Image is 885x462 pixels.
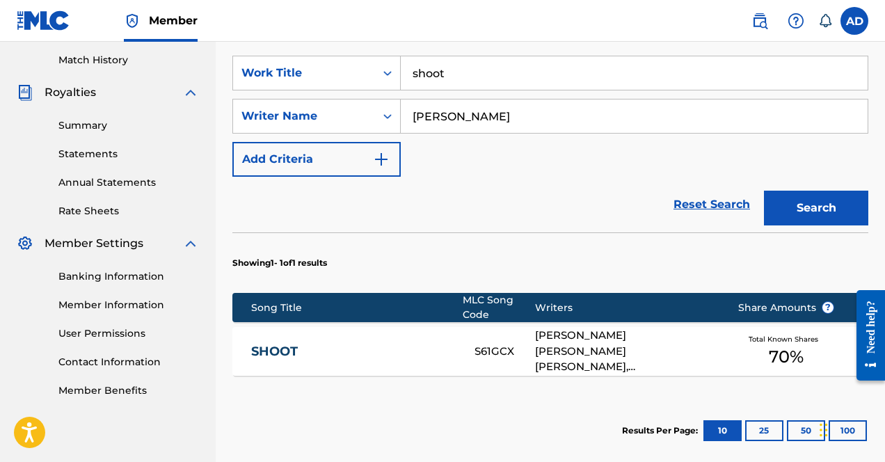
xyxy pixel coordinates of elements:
[17,10,70,31] img: MLC Logo
[182,235,199,252] img: expand
[17,84,33,101] img: Royalties
[751,13,768,29] img: search
[58,204,199,218] a: Rate Sheets
[788,13,804,29] img: help
[58,118,199,133] a: Summary
[58,326,199,341] a: User Permissions
[58,53,199,67] a: Match History
[232,142,401,177] button: Add Criteria
[45,84,96,101] span: Royalties
[703,420,742,441] button: 10
[622,424,701,437] p: Results Per Page:
[58,147,199,161] a: Statements
[535,301,716,315] div: Writers
[17,235,33,252] img: Member Settings
[182,84,199,101] img: expand
[463,293,535,322] div: MLC Song Code
[251,301,463,315] div: Song Title
[475,344,535,360] div: S61GCX
[787,420,825,441] button: 50
[667,189,757,220] a: Reset Search
[251,344,456,360] a: SHOOT
[241,108,367,125] div: Writer Name
[45,235,143,252] span: Member Settings
[58,269,199,284] a: Banking Information
[840,7,868,35] div: User Menu
[58,298,199,312] a: Member Information
[764,191,868,225] button: Search
[746,7,774,35] a: Public Search
[373,151,390,168] img: 9d2ae6d4665cec9f34b9.svg
[58,175,199,190] a: Annual Statements
[818,14,832,28] div: Notifications
[149,13,198,29] span: Member
[749,334,824,344] span: Total Known Shares
[769,344,804,369] span: 70 %
[846,280,885,392] iframe: Resource Center
[232,56,868,232] form: Search Form
[535,328,716,375] div: [PERSON_NAME] [PERSON_NAME] [PERSON_NAME], [PERSON_NAME] [PERSON_NAME], [PERSON_NAME], [PERSON_NA...
[58,383,199,398] a: Member Benefits
[124,13,141,29] img: Top Rightsholder
[815,395,885,462] iframe: Chat Widget
[738,301,834,315] span: Share Amounts
[822,302,834,313] span: ?
[232,257,327,269] p: Showing 1 - 1 of 1 results
[58,355,199,369] a: Contact Information
[782,7,810,35] div: Help
[820,409,828,451] div: Drag
[241,65,367,81] div: Work Title
[745,420,783,441] button: 25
